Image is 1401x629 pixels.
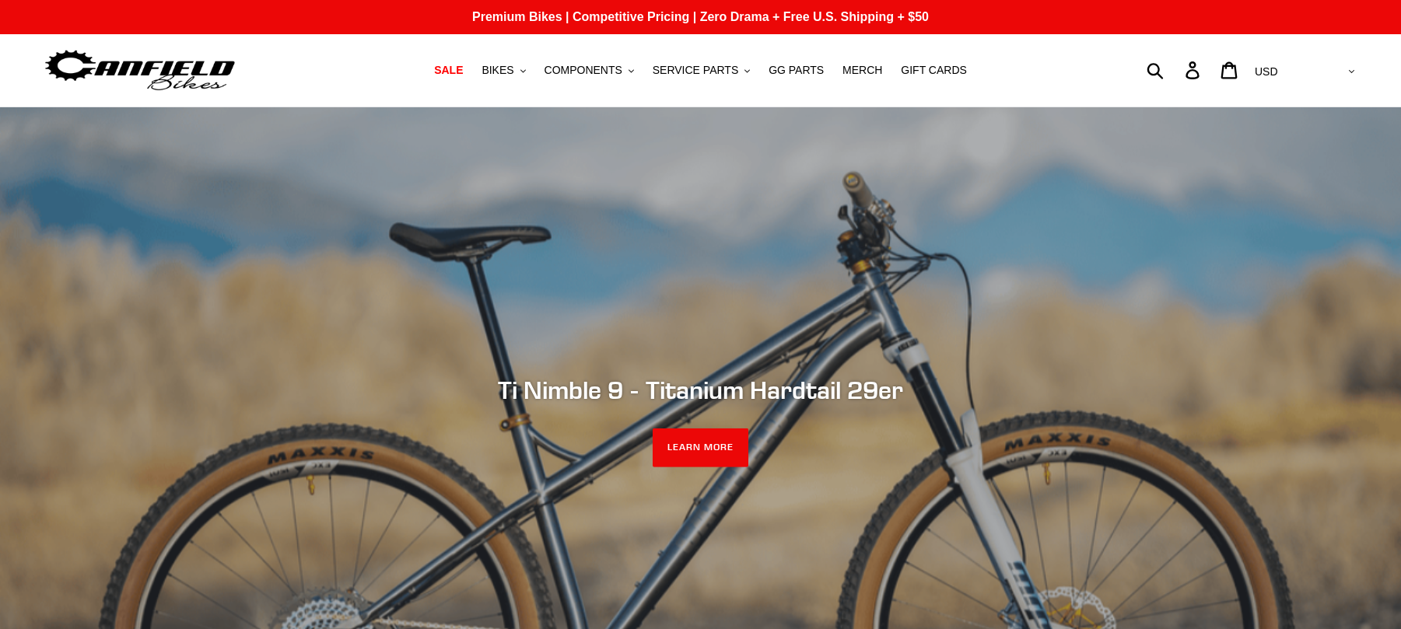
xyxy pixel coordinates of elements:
[761,60,832,81] a: GG PARTS
[43,46,237,95] img: Canfield Bikes
[545,64,622,77] span: COMPONENTS
[653,428,748,467] a: LEARN MORE
[842,64,882,77] span: MERCH
[482,64,513,77] span: BIKES
[277,376,1125,405] h2: Ti Nimble 9 - Titanium Hardtail 29er
[901,64,967,77] span: GIFT CARDS
[769,64,824,77] span: GG PARTS
[426,60,471,81] a: SALE
[474,60,533,81] button: BIKES
[835,60,890,81] a: MERCH
[653,64,738,77] span: SERVICE PARTS
[434,64,463,77] span: SALE
[537,60,642,81] button: COMPONENTS
[1155,53,1195,87] input: Search
[893,60,975,81] a: GIFT CARDS
[645,60,758,81] button: SERVICE PARTS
